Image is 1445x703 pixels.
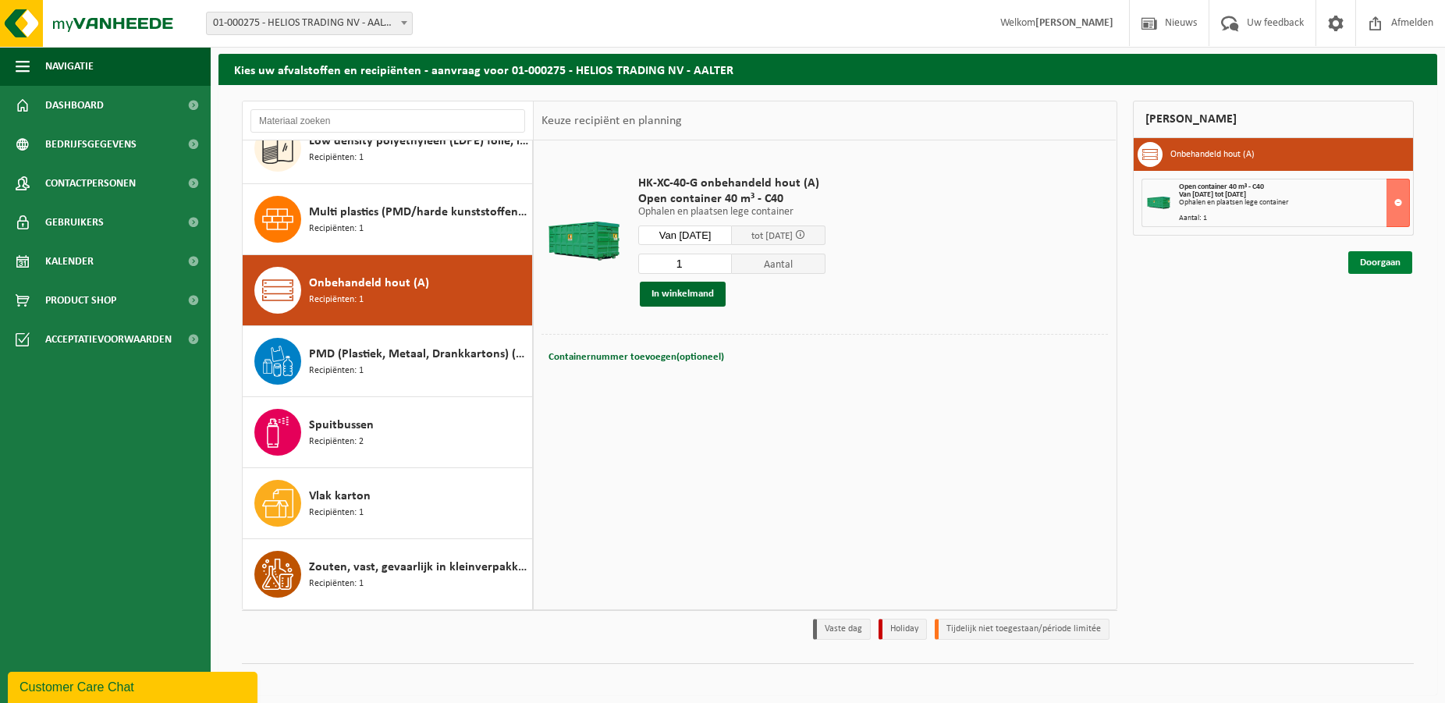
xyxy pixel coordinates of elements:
strong: [PERSON_NAME] [1035,17,1113,29]
button: Containernummer toevoegen(optioneel) [547,346,726,368]
span: Aantal [732,254,825,274]
span: Recipiënten: 1 [309,577,364,591]
span: Recipiënten: 1 [309,506,364,520]
span: Contactpersonen [45,164,136,203]
button: Spuitbussen Recipiënten: 2 [243,397,533,468]
button: Multi plastics (PMD/harde kunststoffen/spanbanden/EPS/folie naturel/folie gemengd) Recipiënten: 1 [243,184,533,255]
button: Onbehandeld hout (A) Recipiënten: 1 [243,255,533,326]
span: Recipiënten: 1 [309,222,364,236]
input: Materiaal zoeken [250,109,525,133]
li: Tijdelijk niet toegestaan/période limitée [935,619,1109,640]
span: Onbehandeld hout (A) [309,274,429,293]
span: Gebruikers [45,203,104,242]
button: PMD (Plastiek, Metaal, Drankkartons) (bedrijven) Recipiënten: 1 [243,326,533,397]
span: Low density polyethyleen (LDPE) folie, los, gekleurd [309,132,528,151]
span: Acceptatievoorwaarden [45,320,172,359]
div: Aantal: 1 [1179,215,1410,222]
span: Zouten, vast, gevaarlijk in kleinverpakking [309,558,528,577]
li: Holiday [879,619,927,640]
span: Bedrijfsgegevens [45,125,137,164]
span: PMD (Plastiek, Metaal, Drankkartons) (bedrijven) [309,345,528,364]
span: Open container 40 m³ - C40 [1179,183,1264,191]
span: 01-000275 - HELIOS TRADING NV - AALTER [206,12,413,35]
span: Spuitbussen [309,416,374,435]
div: Ophalen en plaatsen lege container [1179,199,1410,207]
button: Low density polyethyleen (LDPE) folie, los, gekleurd Recipiënten: 1 [243,113,533,184]
span: HK-XC-40-G onbehandeld hout (A) [638,176,825,191]
div: Keuze recipiënt en planning [534,101,690,140]
div: [PERSON_NAME] [1133,101,1415,138]
span: tot [DATE] [751,231,793,241]
h2: Kies uw afvalstoffen en recipiënten - aanvraag voor 01-000275 - HELIOS TRADING NV - AALTER [218,54,1437,84]
span: Multi plastics (PMD/harde kunststoffen/spanbanden/EPS/folie naturel/folie gemengd) [309,203,528,222]
input: Selecteer datum [638,225,732,245]
span: Dashboard [45,86,104,125]
span: Navigatie [45,47,94,86]
iframe: chat widget [8,669,261,703]
span: Recipiënten: 1 [309,151,364,165]
button: Vlak karton Recipiënten: 1 [243,468,533,539]
span: Recipiënten: 2 [309,435,364,449]
p: Ophalen en plaatsen lege container [638,207,825,218]
button: In winkelmand [640,282,726,307]
span: Kalender [45,242,94,281]
span: Vlak karton [309,487,371,506]
span: 01-000275 - HELIOS TRADING NV - AALTER [207,12,412,34]
span: Recipiënten: 1 [309,364,364,378]
li: Vaste dag [813,619,871,640]
span: Containernummer toevoegen(optioneel) [549,352,724,362]
span: Product Shop [45,281,116,320]
span: Recipiënten: 1 [309,293,364,307]
h3: Onbehandeld hout (A) [1170,142,1255,167]
span: Open container 40 m³ - C40 [638,191,825,207]
button: Zouten, vast, gevaarlijk in kleinverpakking Recipiënten: 1 [243,539,533,609]
strong: Van [DATE] tot [DATE] [1179,190,1246,199]
a: Doorgaan [1348,251,1412,274]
